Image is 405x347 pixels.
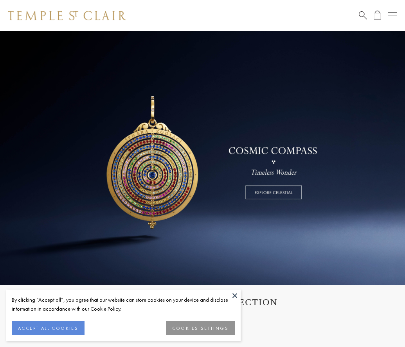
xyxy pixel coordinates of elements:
button: COOKIES SETTINGS [166,321,235,335]
button: Open navigation [388,11,397,20]
img: Temple St. Clair [8,11,126,20]
div: By clicking “Accept all”, you agree that our website can store cookies on your device and disclos... [12,295,235,313]
a: Open Shopping Bag [374,11,381,20]
a: Search [359,11,367,20]
button: ACCEPT ALL COOKIES [12,321,85,335]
